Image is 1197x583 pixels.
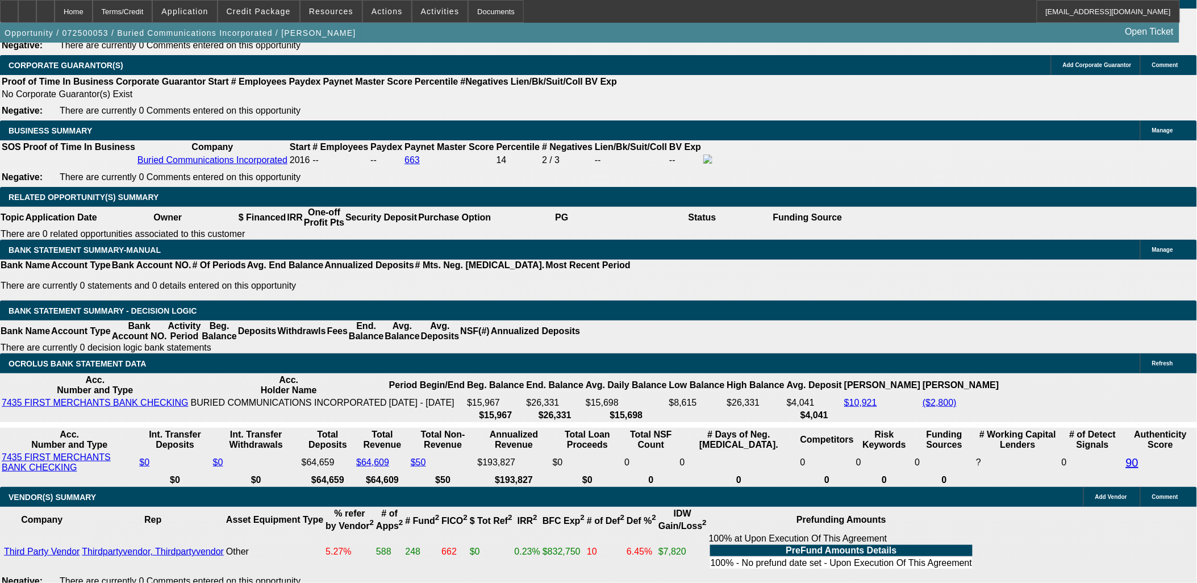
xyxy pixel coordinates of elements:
[542,155,593,165] div: 2 / 3
[542,142,593,152] b: # Negatives
[9,245,161,255] span: BANK STATEMENT SUMMARY-MANUAL
[477,474,551,486] th: $193,827
[477,429,551,451] th: Annualized Revenue
[491,207,632,228] th: PG
[301,452,355,473] td: $64,659
[585,374,668,396] th: Avg. Daily Balance
[111,320,168,342] th: Bank Account NO.
[703,519,707,527] sup: 2
[218,1,299,22] button: Credit Package
[9,126,92,135] span: BUSINESS SUMMARY
[309,7,353,16] span: Resources
[586,533,625,570] td: 10
[227,7,291,16] span: Credit Package
[679,452,799,473] td: 0
[363,1,411,22] button: Actions
[624,452,678,473] td: 0
[376,509,403,531] b: # of Apps
[412,1,468,22] button: Activities
[627,516,656,526] b: Def %
[9,193,159,202] span: RELATED OPPORTUNITY(S) SUMMARY
[192,260,247,271] th: # Of Periods
[976,457,981,467] span: Refresh to pull Number of Working Capital Lenders
[626,533,657,570] td: 6.45%
[460,320,490,342] th: NSF(#)
[213,457,223,467] a: $0
[384,320,420,342] th: Avg. Balance
[1152,127,1173,134] span: Manage
[727,374,785,396] th: High Balance
[652,514,656,522] sup: 2
[5,28,356,38] span: Opportunity / 072500053 / Buried Communications Incorporated / [PERSON_NAME]
[411,457,426,467] a: $50
[1,89,622,100] td: No Corporate Guarantor(s) Exist
[844,398,877,407] a: $10,921
[237,320,277,342] th: Deposits
[389,397,465,409] td: [DATE] - [DATE]
[470,516,512,526] b: $ Tot Ref
[526,410,584,421] th: $26,331
[111,260,192,271] th: Bank Account NO.
[658,533,707,570] td: $7,820
[24,207,97,228] th: Application Date
[1121,22,1178,41] a: Open Ticket
[679,429,799,451] th: # Days of Neg. [MEDICAL_DATA].
[139,429,211,451] th: Int. Transfer Deposits
[669,397,725,409] td: $8,615
[277,320,326,342] th: Withdrawls
[144,515,161,524] b: Rep
[669,374,725,396] th: Low Balance
[1,141,22,153] th: SOS
[226,515,323,524] b: Asset Equipment Type
[1061,452,1124,473] td: 0
[585,397,668,409] td: $15,698
[9,306,197,315] span: Bank Statement Summary - Decision Logic
[415,260,545,271] th: # Mts. Neg. [MEDICAL_DATA].
[301,1,362,22] button: Resources
[914,474,974,486] th: 0
[323,77,412,86] b: Paynet Master Score
[1152,247,1173,253] span: Manage
[2,398,189,407] a: 7435 FIRST MERCHANTS BANK CHECKING
[345,207,418,228] th: Security Deposit
[800,452,854,473] td: 0
[844,374,921,396] th: [PERSON_NAME]
[469,533,513,570] td: $0
[922,374,999,396] th: [PERSON_NAME]
[508,514,512,522] sup: 2
[348,320,384,342] th: End. Balance
[497,142,540,152] b: Percentile
[2,106,43,115] b: Negative:
[356,474,409,486] th: $64,609
[9,61,123,70] span: CORPORATE GUARANTOR(S)
[212,429,300,451] th: Int. Transfer Withdrawals
[441,516,468,526] b: FICO
[975,429,1060,451] th: # Working Capital Lenders
[139,457,149,467] a: $0
[191,142,233,152] b: Company
[710,557,973,569] td: 100% - No prefund date set - Upon Execution Of This Agreement
[511,77,583,86] b: Lien/Bk/Suit/Coll
[1,76,114,88] th: Proof of Time In Business
[800,474,854,486] th: 0
[2,172,43,182] b: Negative:
[286,207,303,228] th: IRR
[420,320,460,342] th: Avg. Deposits
[9,493,96,502] span: VENDOR(S) SUMMARY
[703,155,712,164] img: facebook-icon.png
[168,320,202,342] th: Activity Period
[399,519,403,527] sup: 2
[356,429,409,451] th: Total Revenue
[856,429,914,451] th: Risk Keywords
[289,154,311,166] td: 2016
[60,106,301,115] span: There are currently 0 Comments entered on this opportunity
[326,509,374,531] b: % refer by Vendor
[552,429,623,451] th: Total Loan Proceeds
[98,207,238,228] th: Owner
[410,429,476,451] th: Total Non-Revenue
[2,452,111,472] a: 7435 FIRST MERCHANTS BANK CHECKING
[82,547,224,556] a: Thirdpartyvendor, Thirdpartyvendor
[1125,429,1196,451] th: Authenticity Score
[1095,494,1127,500] span: Add Vendor
[1152,360,1173,367] span: Refresh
